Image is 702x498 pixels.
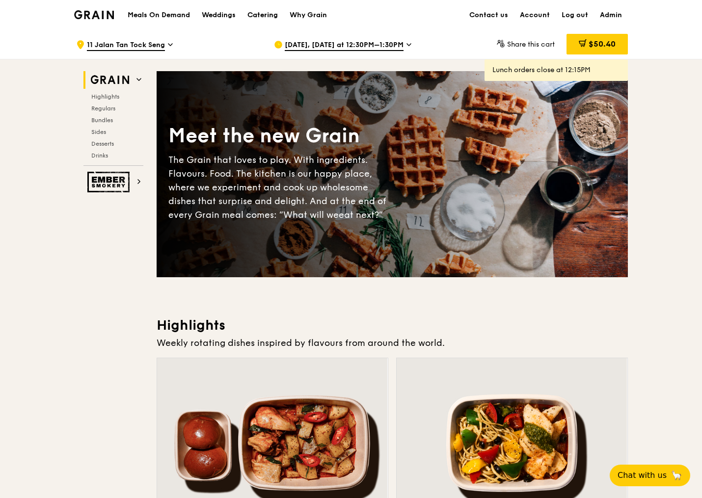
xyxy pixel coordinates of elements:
span: Highlights [91,93,119,100]
span: Sides [91,129,106,135]
h1: Meals On Demand [128,10,190,20]
span: $50.40 [589,39,616,49]
span: Regulars [91,105,115,112]
span: Drinks [91,152,108,159]
span: 🦙 [671,470,682,481]
div: Weekly rotating dishes inspired by flavours from around the world. [157,336,628,350]
a: Admin [594,0,628,30]
div: Why Grain [290,0,327,30]
div: The Grain that loves to play. With ingredients. Flavours. Food. The kitchen is our happy place, w... [168,153,392,222]
div: Lunch orders close at 12:15PM [492,65,620,75]
div: Weddings [202,0,236,30]
a: Catering [242,0,284,30]
img: Grain [74,10,114,19]
a: Account [514,0,556,30]
a: Weddings [196,0,242,30]
img: Ember Smokery web logo [87,172,133,192]
span: Chat with us [618,470,667,481]
span: Bundles [91,117,113,124]
span: Share this cart [507,40,555,49]
a: Why Grain [284,0,333,30]
button: Chat with us🦙 [610,465,690,486]
div: Catering [247,0,278,30]
a: Log out [556,0,594,30]
span: eat next?” [339,210,383,220]
a: Contact us [463,0,514,30]
h3: Highlights [157,316,628,334]
span: 11 Jalan Tan Tock Seng [87,40,165,51]
span: [DATE], [DATE] at 12:30PM–1:30PM [285,40,404,51]
img: Grain web logo [87,71,133,89]
span: Desserts [91,140,114,147]
div: Meet the new Grain [168,123,392,149]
